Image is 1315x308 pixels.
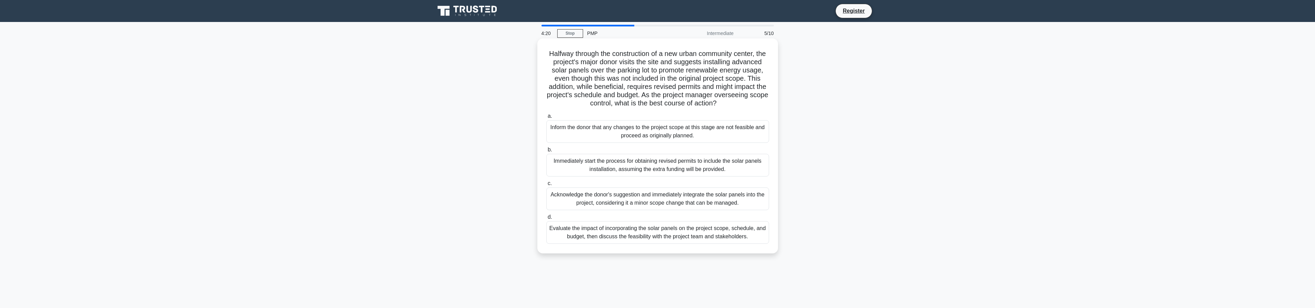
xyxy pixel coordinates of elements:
div: Intermediate [678,26,738,40]
span: c. [548,180,552,186]
div: 4:20 [537,26,557,40]
h5: Halfway through the construction of a new urban community center, the project's major donor visit... [546,49,770,108]
div: Immediately start the process for obtaining revised permits to include the solar panels installat... [546,154,769,176]
div: Inform the donor that any changes to the project scope at this stage are not feasible and proceed... [546,120,769,143]
a: Stop [557,29,583,38]
a: Register [839,7,869,15]
span: a. [548,113,552,119]
span: d. [548,214,552,220]
span: b. [548,147,552,152]
div: Evaluate the impact of incorporating the solar panels on the project scope, schedule, and budget,... [546,221,769,244]
div: PMP [583,26,678,40]
div: 5/10 [738,26,778,40]
div: Acknowledge the donor's suggestion and immediately integrate the solar panels into the project, c... [546,187,769,210]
